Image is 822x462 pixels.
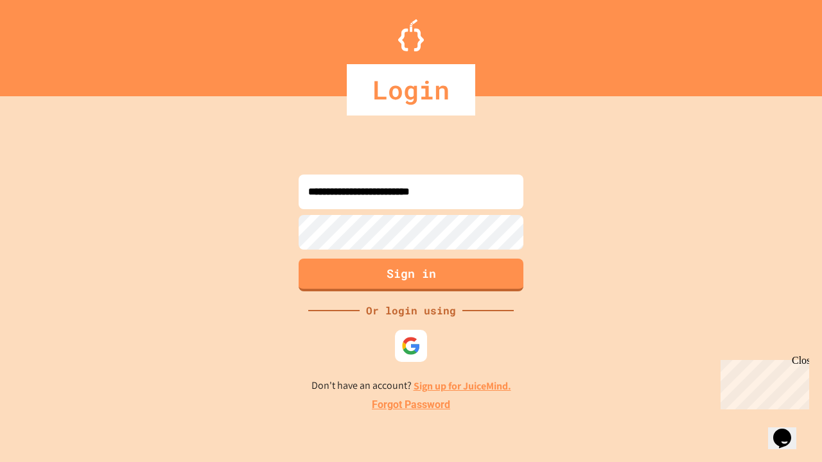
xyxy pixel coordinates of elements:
a: Forgot Password [372,397,450,413]
div: Login [347,64,475,116]
img: Logo.svg [398,19,424,51]
a: Sign up for JuiceMind. [414,379,511,393]
button: Sign in [299,259,523,291]
p: Don't have an account? [311,378,511,394]
iframe: chat widget [768,411,809,449]
iframe: chat widget [715,355,809,409]
img: google-icon.svg [401,336,421,355]
div: Chat with us now!Close [5,5,89,81]
div: Or login using [360,303,462,318]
